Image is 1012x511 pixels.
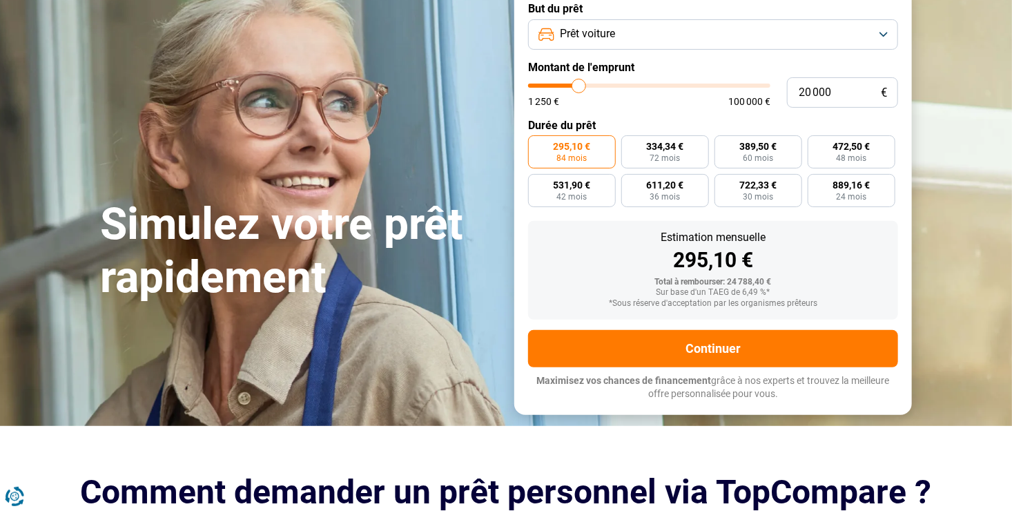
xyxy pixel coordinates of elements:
[743,193,773,201] span: 30 mois
[646,142,683,151] span: 334,34 €
[560,26,615,41] span: Prêt voiture
[743,154,773,162] span: 60 mois
[528,119,898,132] label: Durée du prêt
[833,142,870,151] span: 472,50 €
[539,299,887,309] div: *Sous réserve d'acceptation par les organismes prêteurs
[528,61,898,74] label: Montant de l'emprunt
[528,19,898,50] button: Prêt voiture
[836,154,866,162] span: 48 mois
[528,374,898,401] p: grâce à nos experts et trouvez la meilleure offre personnalisée pour vous.
[100,198,498,305] h1: Simulez votre prêt rapidement
[539,232,887,243] div: Estimation mensuelle
[556,193,587,201] span: 42 mois
[646,180,683,190] span: 611,20 €
[528,2,898,15] label: But du prêt
[59,473,953,511] h2: Comment demander un prêt personnel via TopCompare ?
[650,154,680,162] span: 72 mois
[833,180,870,190] span: 889,16 €
[528,97,559,106] span: 1 250 €
[739,180,777,190] span: 722,33 €
[650,193,680,201] span: 36 mois
[539,278,887,287] div: Total à rembourser: 24 788,40 €
[537,375,712,386] span: Maximisez vos chances de financement
[553,142,590,151] span: 295,10 €
[728,97,770,106] span: 100 000 €
[556,154,587,162] span: 84 mois
[836,193,866,201] span: 24 mois
[539,288,887,298] div: Sur base d'un TAEG de 6,49 %*
[881,87,887,99] span: €
[539,250,887,271] div: 295,10 €
[553,180,590,190] span: 531,90 €
[739,142,777,151] span: 389,50 €
[528,330,898,367] button: Continuer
